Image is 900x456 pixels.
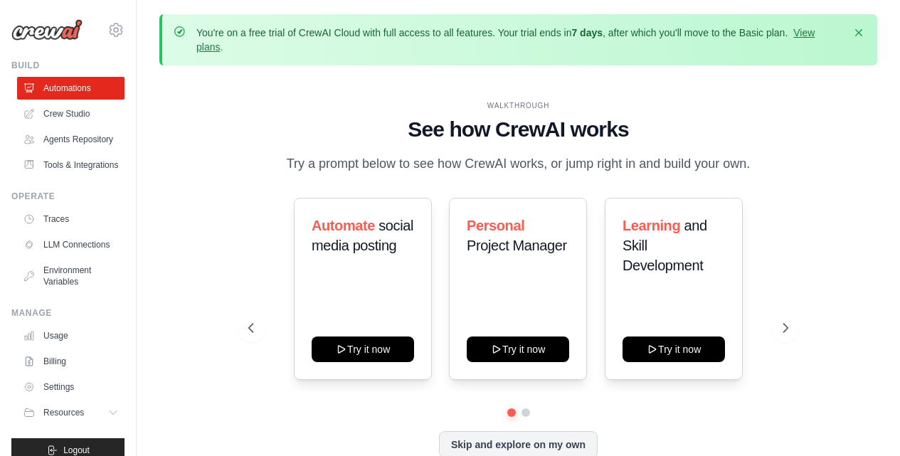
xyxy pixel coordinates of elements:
[280,154,758,174] p: Try a prompt below to see how CrewAI works, or jump right in and build your own.
[11,307,125,319] div: Manage
[312,218,375,233] span: Automate
[248,100,788,111] div: WALKTHROUGH
[17,128,125,151] a: Agents Repository
[43,407,84,418] span: Resources
[248,117,788,142] h1: See how CrewAI works
[17,233,125,256] a: LLM Connections
[11,19,83,41] img: Logo
[11,191,125,202] div: Operate
[829,388,900,456] iframe: Chat Widget
[623,218,680,233] span: Learning
[196,26,843,54] p: You're on a free trial of CrewAI Cloud with full access to all features. Your trial ends in , aft...
[17,259,125,293] a: Environment Variables
[571,27,603,38] strong: 7 days
[17,102,125,125] a: Crew Studio
[63,445,90,456] span: Logout
[467,336,569,362] button: Try it now
[623,218,707,273] span: and Skill Development
[623,336,725,362] button: Try it now
[17,208,125,230] a: Traces
[17,77,125,100] a: Automations
[312,218,413,253] span: social media posting
[312,336,414,362] button: Try it now
[467,218,524,233] span: Personal
[467,238,567,253] span: Project Manager
[17,324,125,347] a: Usage
[17,154,125,176] a: Tools & Integrations
[17,350,125,373] a: Billing
[17,376,125,398] a: Settings
[17,401,125,424] button: Resources
[11,60,125,71] div: Build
